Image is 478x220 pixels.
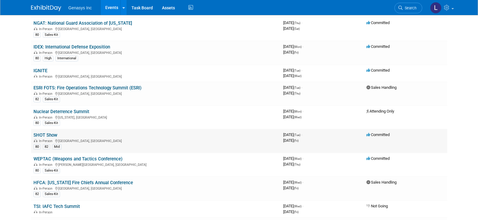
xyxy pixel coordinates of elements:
span: [DATE] [283,20,302,25]
span: Committed [366,132,390,137]
span: - [302,44,303,49]
span: In-Person [39,163,54,167]
span: In-Person [39,51,54,55]
img: In-Person Event [34,27,37,30]
span: [DATE] [283,91,300,95]
span: [DATE] [283,50,299,54]
a: IDEX: International Defense Exposition [33,44,110,50]
span: (Mon) [294,110,302,113]
img: In-Person Event [34,116,37,119]
div: 82 [33,191,41,197]
div: International [55,56,78,61]
span: In-Person [39,187,54,191]
span: [DATE] [283,109,303,113]
span: - [302,156,303,161]
div: [GEOGRAPHIC_DATA], [GEOGRAPHIC_DATA] [33,26,278,31]
span: (Wed) [294,74,302,78]
div: [US_STATE], [GEOGRAPHIC_DATA] [33,115,278,119]
div: 80 [33,168,41,173]
span: [DATE] [283,85,302,90]
span: [DATE] [283,186,299,190]
div: Mid [52,144,62,150]
span: Committed [366,68,390,73]
div: 80 [33,120,41,126]
span: Committed [366,44,390,49]
span: In-Person [39,27,54,31]
a: IGNITE [33,68,47,73]
div: [GEOGRAPHIC_DATA], [GEOGRAPHIC_DATA] [33,138,278,143]
img: In-Person Event [34,75,37,78]
img: In-Person Event [34,210,37,213]
div: 80 [33,32,41,38]
div: 80 [33,144,41,150]
div: Sales-Kit [43,32,60,38]
a: HFCA: [US_STATE] Fire Chiefs Annual Conference [33,180,133,185]
span: [DATE] [283,26,300,31]
span: [DATE] [283,180,303,184]
a: WEPTAC (Weapons and Tactics Conference) [33,156,122,162]
span: (Fri) [294,187,299,190]
span: Sales Handling [366,180,397,184]
a: Nuclear Deterrence Summit [33,109,89,114]
div: Sales-Kit [43,191,60,197]
div: [GEOGRAPHIC_DATA], [GEOGRAPHIC_DATA] [33,91,278,96]
span: (Tue) [294,133,300,137]
span: In-Person [39,116,54,119]
a: Search [394,3,422,13]
span: (Wed) [294,157,302,160]
div: 80 [33,56,41,61]
span: - [301,85,302,90]
span: Genasys Inc [68,5,92,10]
img: Lucy Temprano [430,2,442,14]
img: In-Person Event [34,92,37,95]
span: - [301,20,302,25]
span: - [301,132,302,137]
div: [GEOGRAPHIC_DATA], [GEOGRAPHIC_DATA] [33,186,278,191]
span: (Tue) [294,86,300,89]
span: (Wed) [294,181,302,184]
a: TSI: IAFC Tech Summit [33,204,80,209]
span: Sales Handling [366,85,397,90]
div: [GEOGRAPHIC_DATA], [GEOGRAPHIC_DATA] [33,74,278,79]
img: In-Person Event [34,163,37,166]
img: In-Person Event [34,187,37,190]
div: Sales-Kit [43,120,60,126]
span: - [301,68,302,73]
span: [DATE] [283,138,299,143]
span: [DATE] [283,209,299,214]
span: [DATE] [283,162,300,166]
span: Search [403,6,416,10]
span: (Fri) [294,51,299,54]
span: (Mon) [294,45,302,48]
a: SHOT Show [33,132,57,138]
span: [DATE] [283,156,303,161]
span: (Fri) [294,210,299,214]
img: In-Person Event [34,51,37,54]
img: ExhibitDay [31,5,61,11]
div: 82 [43,144,50,150]
span: Committed [366,156,390,161]
span: - [302,180,303,184]
span: (Thu) [294,92,300,95]
span: [DATE] [283,115,302,119]
div: [GEOGRAPHIC_DATA], [GEOGRAPHIC_DATA] [33,50,278,55]
span: [DATE] [283,204,303,208]
span: Not Going [366,204,388,208]
span: [DATE] [283,132,302,137]
span: - [302,204,303,208]
span: In-Person [39,210,54,214]
span: Attending Only [366,109,394,113]
span: (Thu) [294,21,300,25]
div: High [43,56,53,61]
span: (Thu) [294,163,300,166]
span: (Wed) [294,116,302,119]
span: (Fri) [294,139,299,142]
span: [DATE] [283,44,303,49]
span: (Sat) [294,27,300,30]
img: In-Person Event [34,139,37,142]
div: [PERSON_NAME][GEOGRAPHIC_DATA], [GEOGRAPHIC_DATA] [33,162,278,167]
span: [DATE] [283,73,302,78]
a: ESRI FOTS: Fire Operations Technology Summit (ESRI) [33,85,141,91]
span: In-Person [39,92,54,96]
span: (Tue) [294,69,300,72]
